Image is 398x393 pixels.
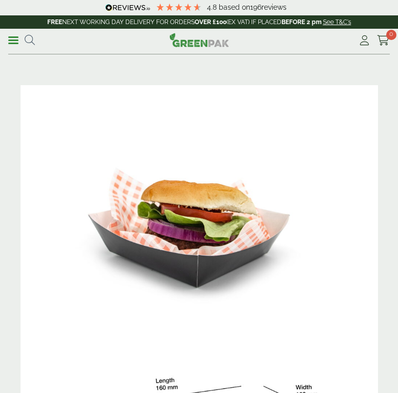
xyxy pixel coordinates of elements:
span: reviews [261,3,287,11]
span: 0 [386,30,396,40]
a: 0 [377,33,390,48]
a: See T&C's [323,18,351,26]
img: GreenPak Supplies [169,33,229,47]
strong: OVER £100 [195,18,226,26]
strong: BEFORE 2 pm [281,18,321,26]
i: My Account [358,35,371,46]
span: 196 [250,3,261,11]
span: Based on [219,3,250,11]
strong: FREE [47,18,62,26]
i: Cart [377,35,390,46]
img: REVIEWS.io [105,4,150,11]
img: Black Burger Tray [21,85,378,323]
span: 4.8 [207,3,219,11]
div: 4.79 Stars [156,3,202,12]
